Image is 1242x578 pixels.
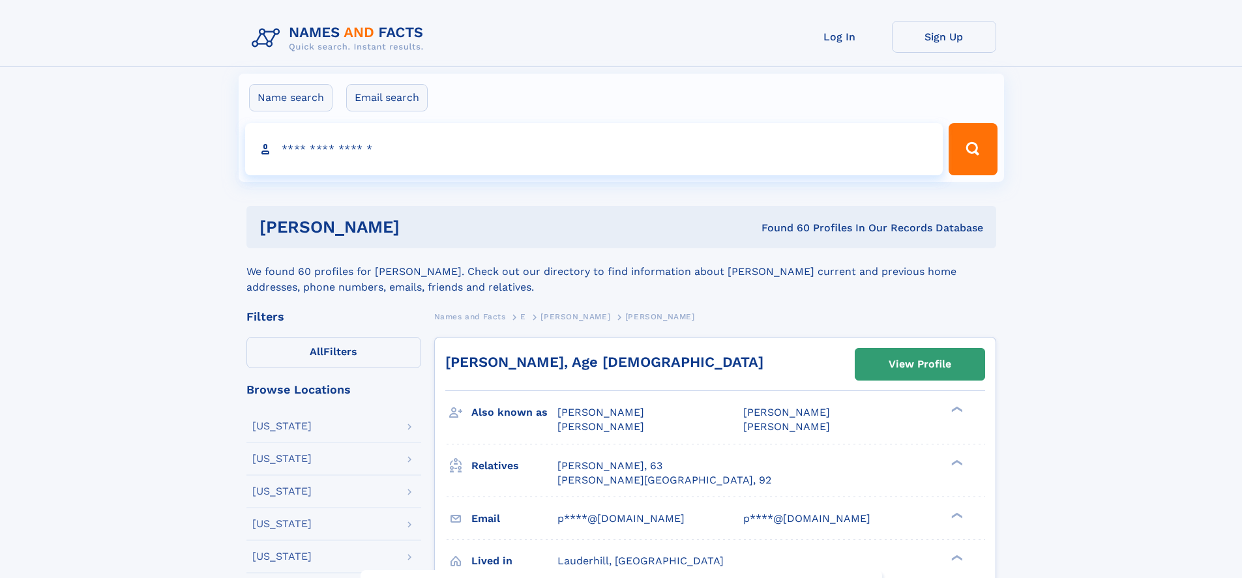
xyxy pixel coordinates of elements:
[245,123,943,175] input: search input
[252,454,312,464] div: [US_STATE]
[471,455,557,477] h3: Relatives
[557,406,644,418] span: [PERSON_NAME]
[246,337,421,368] label: Filters
[520,308,526,325] a: E
[471,508,557,530] h3: Email
[557,420,644,433] span: [PERSON_NAME]
[252,551,312,562] div: [US_STATE]
[246,311,421,323] div: Filters
[252,421,312,431] div: [US_STATE]
[743,420,830,433] span: [PERSON_NAME]
[949,123,997,175] button: Search Button
[249,84,333,111] label: Name search
[948,511,964,519] div: ❯
[625,312,695,321] span: [PERSON_NAME]
[520,312,526,321] span: E
[246,384,421,396] div: Browse Locations
[948,458,964,467] div: ❯
[259,219,581,235] h1: [PERSON_NAME]
[788,21,892,53] a: Log In
[557,473,771,487] a: [PERSON_NAME][GEOGRAPHIC_DATA], 92
[471,550,557,572] h3: Lived in
[445,354,763,370] a: [PERSON_NAME], Age [DEMOGRAPHIC_DATA]
[310,345,323,358] span: All
[557,555,724,567] span: Lauderhill, [GEOGRAPHIC_DATA]
[252,486,312,497] div: [US_STATE]
[540,308,610,325] a: [PERSON_NAME]
[855,349,984,380] a: View Profile
[557,459,662,473] a: [PERSON_NAME], 63
[948,553,964,562] div: ❯
[580,221,983,235] div: Found 60 Profiles In Our Records Database
[471,401,557,424] h3: Also known as
[346,84,428,111] label: Email search
[252,519,312,529] div: [US_STATE]
[743,406,830,418] span: [PERSON_NAME]
[246,248,996,295] div: We found 60 profiles for [PERSON_NAME]. Check out our directory to find information about [PERSON...
[889,349,951,379] div: View Profile
[246,21,434,56] img: Logo Names and Facts
[434,308,506,325] a: Names and Facts
[892,21,996,53] a: Sign Up
[540,312,610,321] span: [PERSON_NAME]
[948,405,964,414] div: ❯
